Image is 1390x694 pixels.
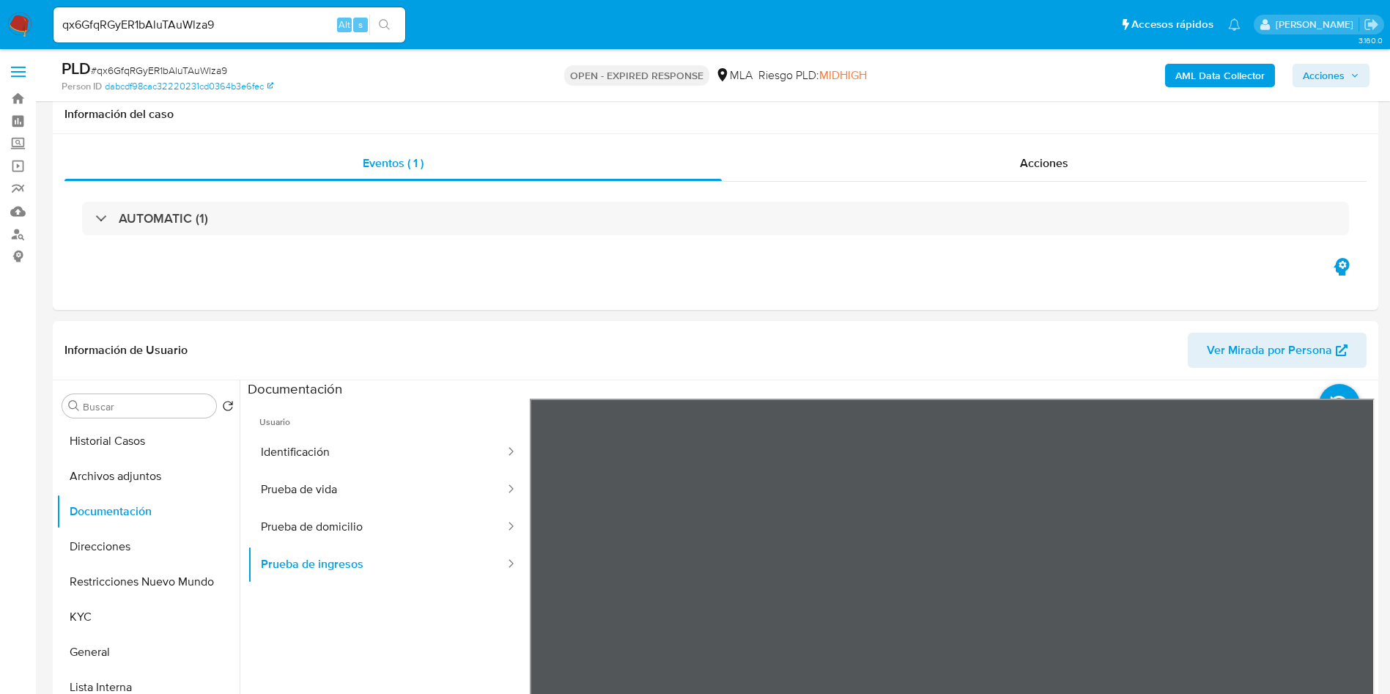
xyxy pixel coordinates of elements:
button: Ver Mirada por Persona [1188,333,1367,368]
b: PLD [62,56,91,80]
span: Acciones [1020,155,1068,171]
span: Acciones [1303,64,1345,87]
span: Riesgo PLD: [758,67,867,84]
h1: Información del caso [64,107,1367,122]
button: Buscar [68,400,80,412]
button: Acciones [1293,64,1369,87]
p: OPEN - EXPIRED RESPONSE [564,65,709,86]
span: Ver Mirada por Persona [1207,333,1332,368]
b: AML Data Collector [1175,64,1265,87]
button: search-icon [369,15,399,35]
span: # qx6GfqRGyER1bAluTAuWlza9 [91,63,227,78]
span: MIDHIGH [819,67,867,84]
a: Notificaciones [1228,18,1241,31]
div: MLA [715,67,753,84]
button: KYC [56,599,240,635]
h1: Información de Usuario [64,343,188,358]
span: Eventos ( 1 ) [363,155,424,171]
b: Person ID [62,80,102,93]
a: Salir [1364,17,1379,32]
span: s [358,18,363,32]
h3: AUTOMATIC (1) [119,210,208,226]
a: dabcdf98cac32220231cd0364b3e6fec [105,80,273,93]
button: AML Data Collector [1165,64,1275,87]
button: Direcciones [56,529,240,564]
div: AUTOMATIC (1) [82,202,1349,235]
button: Historial Casos [56,424,240,459]
button: General [56,635,240,670]
button: Restricciones Nuevo Mundo [56,564,240,599]
input: Buscar usuario o caso... [53,15,405,34]
button: Archivos adjuntos [56,459,240,494]
p: nicolas.duclosson@mercadolibre.com [1276,18,1358,32]
button: Documentación [56,494,240,529]
input: Buscar [83,400,210,413]
span: Accesos rápidos [1131,17,1213,32]
button: Volver al orden por defecto [222,400,234,416]
span: Alt [339,18,350,32]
